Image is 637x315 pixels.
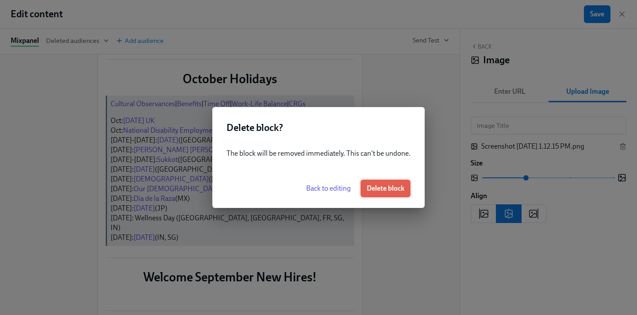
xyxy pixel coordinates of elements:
button: Back to editing [300,180,357,197]
button: Delete block [361,180,411,197]
h2: Delete block? [226,121,411,134]
span: Back to editing [306,184,351,193]
span: Delete block [367,184,404,193]
div: The block will be removed immediately. This can't be undone. [212,142,425,169]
